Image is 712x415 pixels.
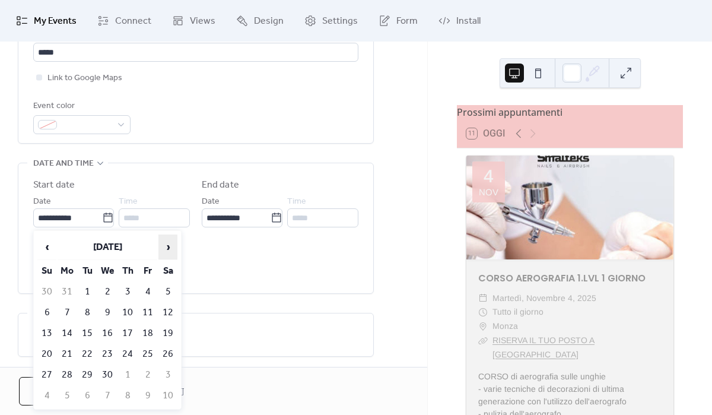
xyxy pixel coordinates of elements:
[98,261,117,281] th: We
[138,344,157,364] td: 25
[98,386,117,406] td: 7
[456,14,481,28] span: Install
[478,292,488,306] div: ​
[115,14,151,28] span: Connect
[98,365,117,385] td: 30
[158,386,177,406] td: 10
[33,99,128,113] div: Event color
[159,235,177,259] span: ›
[322,14,358,28] span: Settings
[58,344,77,364] td: 21
[37,261,56,281] th: Su
[138,303,157,322] td: 11
[118,303,137,322] td: 10
[119,195,138,209] span: Time
[47,71,122,85] span: Link to Google Maps
[58,261,77,281] th: Mo
[118,324,137,343] td: 17
[78,261,97,281] th: Tu
[58,303,77,322] td: 7
[58,235,157,260] th: [DATE]
[287,195,306,209] span: Time
[38,235,56,259] span: ‹
[484,167,494,185] div: 4
[138,261,157,281] th: Fr
[33,195,51,209] span: Date
[138,324,157,343] td: 18
[158,344,177,364] td: 26
[78,303,97,322] td: 8
[492,292,596,306] span: martedì, novembre 4, 2025
[118,344,137,364] td: 24
[158,261,177,281] th: Sa
[163,5,224,37] a: Views
[7,5,85,37] a: My Events
[158,324,177,343] td: 19
[78,365,97,385] td: 29
[479,188,498,197] div: nov
[478,319,488,334] div: ​
[370,5,427,37] a: Form
[478,334,488,348] div: ​
[457,105,683,119] div: Prossimi appuntamenti
[138,282,157,302] td: 4
[37,386,56,406] td: 4
[98,282,117,302] td: 2
[37,282,56,302] td: 30
[138,365,157,385] td: 2
[34,14,77,28] span: My Events
[492,319,518,334] span: Monza
[396,14,418,28] span: Form
[158,303,177,322] td: 12
[98,303,117,322] td: 9
[492,335,595,359] a: RISERVA IL TUO POSTO A [GEOGRAPHIC_DATA]
[430,5,490,37] a: Install
[33,178,75,192] div: Start date
[138,386,157,406] td: 9
[98,344,117,364] td: 23
[478,271,646,285] a: CORSO AEROGRAFIA 1.LVL 1 GIORNO
[158,282,177,302] td: 5
[492,305,543,319] span: Tutto il giorno
[295,5,367,37] a: Settings
[37,344,56,364] td: 20
[98,324,117,343] td: 16
[118,282,137,302] td: 3
[118,386,137,406] td: 8
[202,178,239,192] div: End date
[118,365,137,385] td: 1
[37,303,56,322] td: 6
[227,5,293,37] a: Design
[58,282,77,302] td: 31
[254,14,284,28] span: Design
[78,324,97,343] td: 15
[33,157,94,171] span: Date and time
[158,365,177,385] td: 3
[58,386,77,406] td: 5
[88,5,160,37] a: Connect
[19,377,97,406] button: Cancel
[118,261,137,281] th: Th
[37,324,56,343] td: 13
[58,365,77,385] td: 28
[78,282,97,302] td: 1
[190,14,215,28] span: Views
[78,344,97,364] td: 22
[202,195,220,209] span: Date
[37,365,56,385] td: 27
[58,324,77,343] td: 14
[78,386,97,406] td: 6
[478,305,488,319] div: ​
